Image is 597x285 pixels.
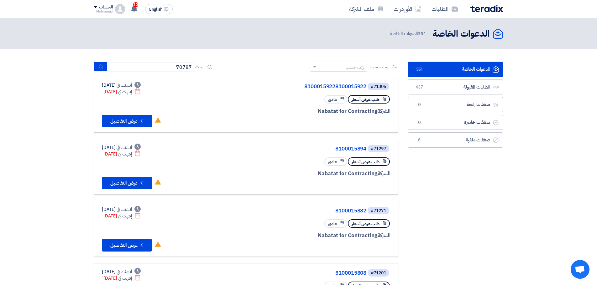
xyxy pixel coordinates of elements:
span: إنتهت في [118,151,132,157]
div: دردشة مفتوحة [571,260,589,279]
div: [DATE] [103,275,141,282]
a: الطلبات المقبولة437 [408,79,503,95]
a: الأوردرات [389,2,427,16]
button: عرض التفاصيل [102,115,152,127]
span: 0 [416,120,423,126]
span: رتب حسب [370,64,388,70]
img: Teradix logo [470,5,503,12]
button: عرض التفاصيل [102,239,152,252]
div: #71297 [371,147,386,151]
span: عادي [328,97,337,103]
span: الشركة [377,170,391,177]
a: 8100015894 [241,146,366,152]
span: 0 [416,102,423,108]
span: بحث [195,64,203,70]
h2: الدعوات الخاصة [432,28,490,40]
div: [DATE] [102,82,141,89]
span: الشركة [377,107,391,115]
span: 351 [418,30,426,37]
span: أنشئت في [117,206,132,213]
div: Nabatat for Contracting [240,232,390,240]
div: [DATE] [103,151,141,157]
div: الحساب [99,5,113,10]
a: الدعوات الخاصة351 [408,62,503,77]
div: رتب حسب [346,64,364,71]
span: English [149,7,162,12]
span: الدعوات الخاصة [390,30,427,37]
div: [DATE] [103,213,141,219]
span: طلب عرض أسعار [352,97,380,103]
a: صفقات رابحة0 [408,97,503,112]
button: English [145,4,173,14]
div: #71201 [371,271,386,275]
span: إنتهت في [118,89,132,95]
button: عرض التفاصيل [102,177,152,189]
div: [DATE] [102,206,141,213]
span: عادي [328,221,337,227]
span: طلب عرض أسعار [352,159,380,165]
span: الشركة [377,232,391,239]
div: #71305 [371,84,386,89]
span: 8 [416,137,423,143]
span: إنتهت في [118,213,132,219]
div: Mohmmad [94,10,113,13]
div: #71271 [371,209,386,213]
div: Nabatat for Contracting [240,107,390,115]
div: [DATE] [102,268,141,275]
input: ابحث بعنوان أو رقم الطلب [107,62,195,72]
span: طلب عرض أسعار [352,221,380,227]
span: أنشئت في [117,144,132,151]
span: إنتهت في [118,275,132,282]
span: 437 [416,84,423,90]
a: الطلبات [427,2,463,16]
a: 8100015882 [241,208,366,214]
a: صفقات خاسرة0 [408,115,503,130]
a: صفقات ملغية8 [408,132,503,148]
div: [DATE] [102,144,141,151]
span: عادي [328,159,337,165]
span: أنشئت في [117,82,132,89]
a: 8100015808 [241,270,366,276]
span: أنشئت في [117,268,132,275]
a: 81000159228100015922 [241,84,366,89]
img: profile_test.png [115,4,125,14]
span: 351 [416,66,423,73]
div: [DATE] [103,89,141,95]
a: ملف الشركة [344,2,389,16]
span: 10 [133,2,138,7]
div: Nabatat for Contracting [240,170,390,178]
